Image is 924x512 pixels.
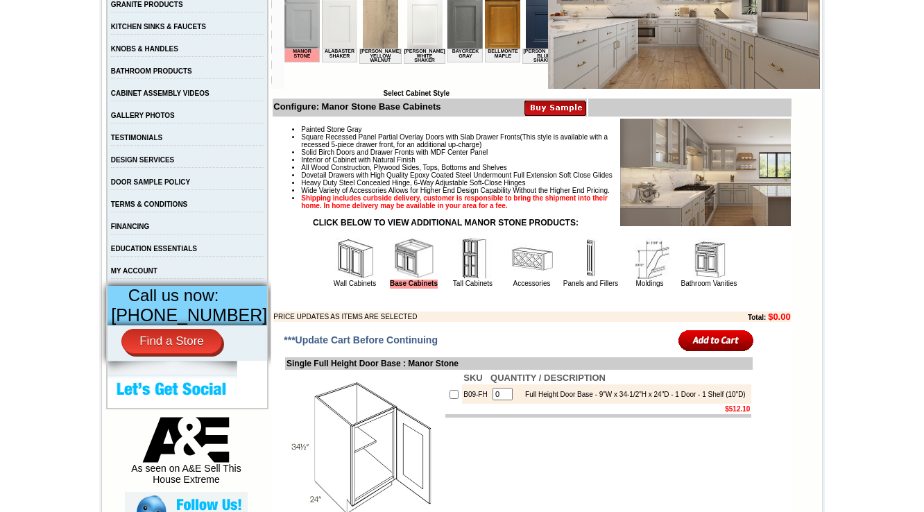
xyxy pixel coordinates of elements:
[313,218,579,228] strong: CLICK BELOW TO VIEW ADDITIONAL MANOR STONE PRODUCTS:
[111,67,192,75] a: BATHROOM PRODUCTS
[111,156,175,164] a: DESIGN SERVICES
[128,286,219,305] span: Call us now:
[121,329,222,354] a: Find a Store
[301,171,613,179] span: Dovetail Drawers with High Quality Epoxy Coated Steel Undermount Full Extension Soft Close Glides
[301,164,506,171] span: All Wood Construction, Plywood Sides, Tops, Bottoms and Shelves
[285,357,753,370] td: Single Full Height Door Base : Manor Stone
[570,238,612,280] img: Panels and Fillers
[125,417,248,492] div: As seen on A&E Sell This House Extreme
[513,280,551,287] a: Accessories
[301,148,488,156] span: Solid Birch Doors and Drawer Fronts with MDF Center Panel
[301,133,608,148] span: (This style is available with a recessed 5-piece drawer front, for an additional up-charge)
[511,238,553,280] img: Accessories
[390,280,438,289] a: Base Cabinets
[111,200,188,208] a: TERMS & CONDITIONS
[111,89,209,97] a: CABINET ASSEMBLY VIDEOS
[334,238,376,280] img: Wall Cabinets
[111,245,197,253] a: EDUCATION ESSENTIALS
[678,329,754,352] input: Add to Cart
[301,126,361,133] span: Painted Stone Gray
[768,312,791,322] b: $0.00
[301,194,608,210] strong: Shipping includes curbside delivery, customer is responsible to bring the shipment into their hom...
[563,280,618,287] a: Panels and Fillers
[725,405,750,413] b: $512.10
[688,238,730,280] img: Bathroom Vanities
[111,45,178,53] a: KNOBS & HANDLES
[111,112,175,119] a: GALLERY PHOTOS
[748,314,766,321] b: Total:
[284,334,438,345] span: ***Update Cart Before Continuing
[681,280,737,287] a: Bathroom Vanities
[334,280,376,287] a: Wall Cabinets
[111,134,162,142] a: TESTIMONIALS
[453,280,493,287] a: Tall Cabinets
[620,119,791,226] img: Product Image
[273,312,671,322] td: PRICE UPDATES AS ITEMS ARE SELECTED
[273,101,440,112] b: Configure: Manor Stone Base Cabinets
[490,373,606,383] b: QUANTITY / DESCRIPTION
[393,238,435,280] img: Base Cabinets
[629,238,671,280] img: Moldings
[635,280,663,287] a: Moldings
[111,223,150,230] a: FINANCING
[462,384,489,404] td: B09-FH
[463,373,482,383] b: SKU
[518,391,746,398] div: Full Height Door Base - 9"W x 34-1/2"H x 24"D - 1 Door - 1 Shelf (10"D)
[238,63,280,78] td: [PERSON_NAME] Blue Shaker
[301,133,608,148] span: Square Recessed Panel Partial Overlay Doors with Slab Drawer Fronts
[111,23,206,31] a: KITCHEN SINKS & FAUCETS
[111,305,267,325] span: [PHONE_NUMBER]
[111,1,183,8] a: GRANITE PRODUCTS
[111,267,157,275] a: MY ACCOUNT
[452,238,494,280] img: Tall Cabinets
[383,89,450,97] b: Select Cabinet Style
[301,156,416,164] span: Interior of Cabinet with Natural Finish
[301,187,609,194] span: Wide Variety of Accessories Allows for Higher End Design Capability Without the Higher End Pricing.
[111,178,190,186] a: DOOR SAMPLE POLICY
[301,179,525,187] span: Heavy Duty Steel Concealed Hinge, 6-Way Adjustable Soft-Close Hinges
